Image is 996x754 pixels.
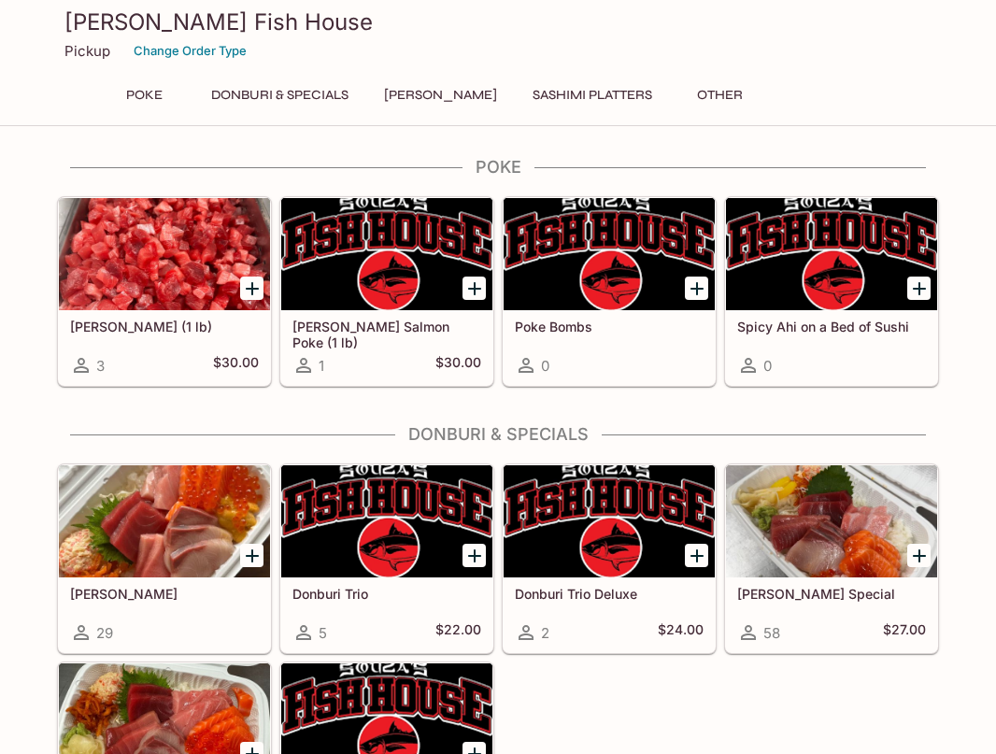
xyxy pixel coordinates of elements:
[435,354,481,377] h5: $30.00
[57,424,939,445] h4: Donburi & Specials
[319,624,327,642] span: 5
[102,82,186,108] button: Poke
[725,464,938,653] a: [PERSON_NAME] Special58$27.00
[462,544,486,567] button: Add Donburi Trio
[281,198,492,310] div: Ora King Salmon Poke (1 lb)
[677,82,761,108] button: Other
[658,621,704,644] h5: $24.00
[281,465,492,577] div: Donburi Trio
[462,277,486,300] button: Add Ora King Salmon Poke (1 lb)
[883,621,926,644] h5: $27.00
[240,277,263,300] button: Add Ahi Poke (1 lb)
[319,357,324,375] span: 1
[57,157,939,178] h4: Poke
[96,357,105,375] span: 3
[292,319,481,349] h5: [PERSON_NAME] Salmon Poke (1 lb)
[726,465,937,577] div: Souza Special
[280,197,493,386] a: [PERSON_NAME] Salmon Poke (1 lb)1$30.00
[70,586,259,602] h5: [PERSON_NAME]
[201,82,359,108] button: Donburi & Specials
[685,544,708,567] button: Add Donburi Trio Deluxe
[907,544,931,567] button: Add Souza Special
[435,621,481,644] h5: $22.00
[541,624,549,642] span: 2
[522,82,662,108] button: Sashimi Platters
[58,197,271,386] a: [PERSON_NAME] (1 lb)3$30.00
[240,544,263,567] button: Add Sashimi Donburis
[737,319,926,334] h5: Spicy Ahi on a Bed of Sushi
[280,464,493,653] a: Donburi Trio5$22.00
[907,277,931,300] button: Add Spicy Ahi on a Bed of Sushi
[737,586,926,602] h5: [PERSON_NAME] Special
[685,277,708,300] button: Add Poke Bombs
[726,198,937,310] div: Spicy Ahi on a Bed of Sushi
[96,624,113,642] span: 29
[292,586,481,602] h5: Donburi Trio
[59,465,270,577] div: Sashimi Donburis
[541,357,549,375] span: 0
[725,197,938,386] a: Spicy Ahi on a Bed of Sushi0
[125,36,255,65] button: Change Order Type
[504,465,715,577] div: Donburi Trio Deluxe
[64,42,110,60] p: Pickup
[503,197,716,386] a: Poke Bombs0
[64,7,932,36] h3: [PERSON_NAME] Fish House
[59,198,270,310] div: Ahi Poke (1 lb)
[58,464,271,653] a: [PERSON_NAME]29
[515,586,704,602] h5: Donburi Trio Deluxe
[213,354,259,377] h5: $30.00
[763,357,772,375] span: 0
[763,624,780,642] span: 58
[503,464,716,653] a: Donburi Trio Deluxe2$24.00
[515,319,704,334] h5: Poke Bombs
[70,319,259,334] h5: [PERSON_NAME] (1 lb)
[504,198,715,310] div: Poke Bombs
[374,82,507,108] button: [PERSON_NAME]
